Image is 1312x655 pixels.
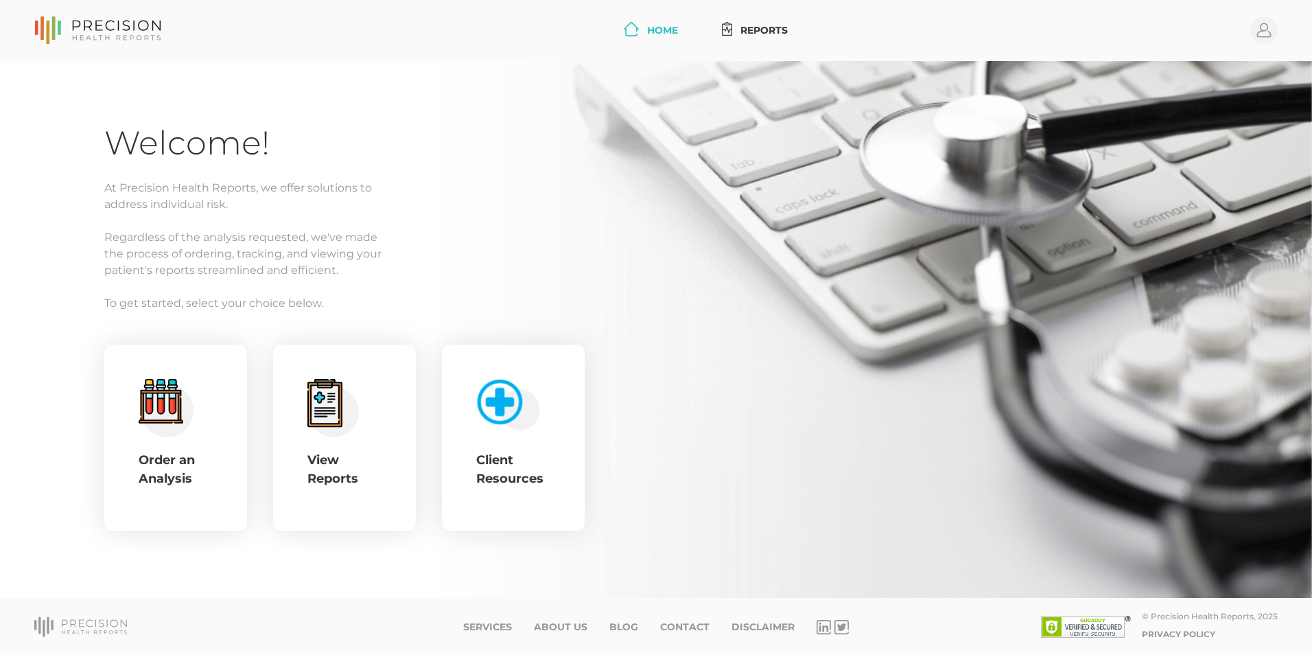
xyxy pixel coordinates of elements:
[618,18,683,43] a: Home
[716,18,794,43] a: Reports
[1041,616,1131,638] img: SSL site seal - click to verify
[104,180,1208,213] p: At Precision Health Reports, we offer solutions to address individual risk.
[104,123,1208,163] h1: Welcome!
[307,451,382,488] div: View Reports
[731,621,795,633] a: Disclaimer
[104,229,1208,279] p: Regardless of the analysis requested, we've made the process of ordering, tracking, and viewing y...
[660,621,710,633] a: Contact
[1142,611,1278,621] div: © Precision Health Reports, 2025
[1142,629,1215,639] a: Privacy Policy
[463,621,512,633] a: Services
[534,621,587,633] a: About Us
[609,621,638,633] a: Blog
[476,451,550,488] div: Client Resources
[470,373,541,431] img: client-resource.c5a3b187.png
[104,295,1208,312] p: To get started, select your choice below.
[139,451,213,488] div: Order an Analysis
